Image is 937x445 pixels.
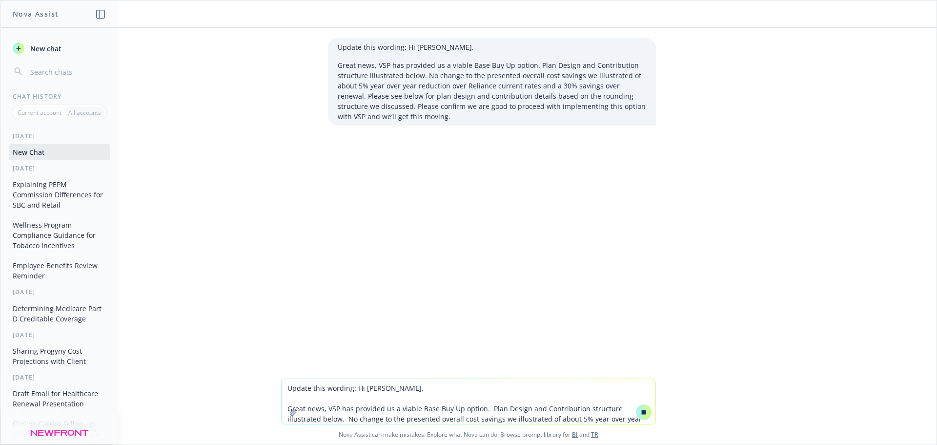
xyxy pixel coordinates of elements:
[1,92,118,101] div: Chat History
[338,42,646,52] p: Update this wording: Hi [PERSON_NAME],
[18,108,61,117] p: Current account
[9,144,110,160] button: New Chat
[9,217,110,254] button: Wellness Program Compliance Guidance for Tobacco Incentives
[28,43,61,54] span: New chat
[1,331,118,339] div: [DATE]
[68,108,101,117] p: All accounts
[1,164,118,172] div: [DATE]
[9,416,110,442] button: Closing Carrier Follow-up Email for VIP Support Case
[28,65,106,79] input: Search chats
[591,430,598,439] a: TR
[1,132,118,140] div: [DATE]
[9,257,110,284] button: Employee Benefits Review Reminder
[9,40,110,57] button: New chat
[9,300,110,327] button: Determining Medicare Part D Creditable Coverage
[4,424,933,445] span: Nova Assist can make mistakes. Explore what Nova can do: Browse prompt library for and
[338,60,646,122] p: Great news, VSP has provided us a viable Base Buy Up option. Plan Design and Contribution structu...
[9,176,110,213] button: Explaining PEPM Commission Differences for SBC and Retail
[9,343,110,369] button: Sharing Progyny Cost Projections with Client
[1,373,118,381] div: [DATE]
[572,430,578,439] a: BI
[9,385,110,412] button: Draft Email for Healthcare Renewal Presentation
[1,288,118,296] div: [DATE]
[13,9,59,19] h1: Nova Assist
